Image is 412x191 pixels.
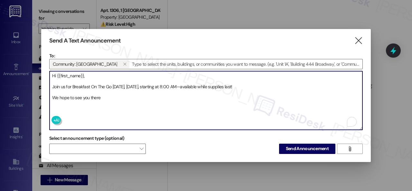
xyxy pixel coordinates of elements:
[286,145,329,152] span: Send Announcement
[49,71,363,130] div: To enrich screen reader interactions, please activate Accessibility in Grammarly extension settings
[279,144,335,154] button: Send Announcement
[347,146,352,151] i: 
[49,53,363,59] p: To:
[53,60,117,68] span: Community: Halston Riverside
[130,59,362,69] input: Type to select the units, buildings, or communities you want to message. (e.g. 'Unit 1A', 'Buildi...
[50,71,362,130] textarea: To enrich screen reader interactions, please activate Accessibility in Grammarly extension settings
[49,37,121,44] h3: Send A Text Announcement
[120,60,129,68] button: Community: Halston Riverside
[123,62,126,67] i: 
[49,133,125,143] label: Select announcement type (optional)
[354,37,363,44] i: 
